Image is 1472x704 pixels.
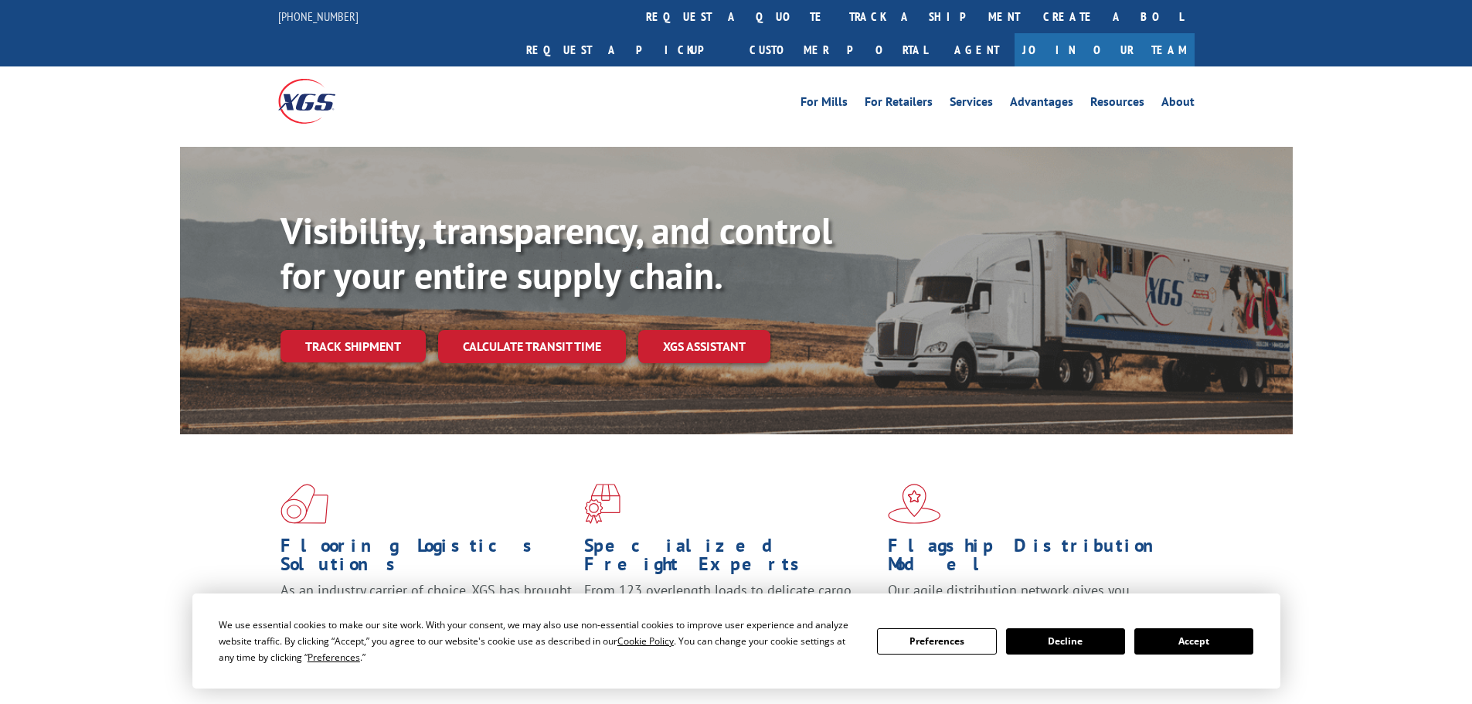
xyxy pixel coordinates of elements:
[280,484,328,524] img: xgs-icon-total-supply-chain-intelligence-red
[584,484,620,524] img: xgs-icon-focused-on-flooring-red
[1134,628,1253,655] button: Accept
[584,536,876,581] h1: Specialized Freight Experts
[438,330,626,363] a: Calculate transit time
[801,96,848,113] a: For Mills
[888,581,1172,617] span: Our agile distribution network gives you nationwide inventory management on demand.
[584,581,876,650] p: From 123 overlength loads to delicate cargo, our experienced staff knows the best way to move you...
[1015,33,1195,66] a: Join Our Team
[280,581,572,636] span: As an industry carrier of choice, XGS has brought innovation and dedication to flooring logistics...
[280,330,426,362] a: Track shipment
[308,651,360,664] span: Preferences
[617,634,674,648] span: Cookie Policy
[278,9,359,24] a: [PHONE_NUMBER]
[1010,96,1073,113] a: Advantages
[865,96,933,113] a: For Retailers
[280,206,832,299] b: Visibility, transparency, and control for your entire supply chain.
[219,617,858,665] div: We use essential cookies to make our site work. With your consent, we may also use non-essential ...
[1161,96,1195,113] a: About
[877,628,996,655] button: Preferences
[638,330,770,363] a: XGS ASSISTANT
[738,33,939,66] a: Customer Portal
[888,484,941,524] img: xgs-icon-flagship-distribution-model-red
[515,33,738,66] a: Request a pickup
[280,536,573,581] h1: Flooring Logistics Solutions
[1006,628,1125,655] button: Decline
[1090,96,1144,113] a: Resources
[950,96,993,113] a: Services
[888,536,1180,581] h1: Flagship Distribution Model
[192,593,1280,689] div: Cookie Consent Prompt
[939,33,1015,66] a: Agent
